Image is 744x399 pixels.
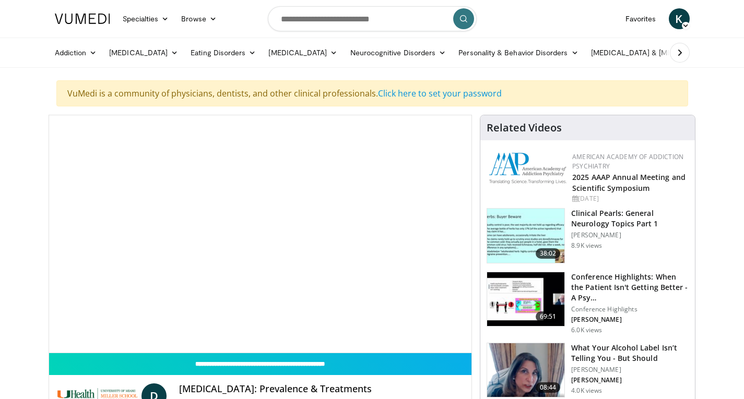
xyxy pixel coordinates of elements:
a: Neurocognitive Disorders [344,42,453,63]
a: 08:44 What Your Alcohol Label Isn’t Telling You - But Should [PERSON_NAME] [PERSON_NAME] 4.0K views [487,343,689,398]
p: [PERSON_NAME] [571,231,689,239]
img: 4362ec9e-0993-4580-bfd4-8e18d57e1d49.150x105_q85_crop-smart_upscale.jpg [487,272,564,327]
a: K [669,8,690,29]
p: [PERSON_NAME] [571,316,689,324]
a: 69:51 Conference Highlights: When the Patient Isn't Getting Better - A Psy… Conference Highlights... [487,272,689,334]
h4: [MEDICAL_DATA]: Prevalence & Treatments [179,383,463,395]
a: 2025 AAAP Annual Meeting and Scientific Symposium [572,172,686,193]
a: Eating Disorders [184,42,262,63]
a: [MEDICAL_DATA] [262,42,344,63]
a: [MEDICAL_DATA] [103,42,184,63]
a: Personality & Behavior Disorders [452,42,584,63]
a: [MEDICAL_DATA] & [MEDICAL_DATA] [585,42,734,63]
a: Click here to set your password [378,88,502,99]
h4: Related Videos [487,122,562,134]
a: 38:02 Clinical Pearls: General Neurology Topics Part 1 [PERSON_NAME] 8.9K views [487,208,689,263]
a: Browse [175,8,223,29]
h3: What Your Alcohol Label Isn’t Telling You - But Should [571,343,689,364]
a: Specialties [116,8,175,29]
h3: Clinical Pearls: General Neurology Topics Part 1 [571,208,689,229]
div: [DATE] [572,194,687,203]
img: f7c290de-70ae-47e0-9ae1-04035161c232.png.150x105_q85_autocrop_double_scale_upscale_version-0.2.png [489,152,567,184]
p: 6.0K views [571,326,602,334]
div: VuMedi is a community of physicians, dentists, and other clinical professionals. [56,80,688,106]
a: Addiction [49,42,103,63]
img: 3c46fb29-c319-40f0-ac3f-21a5db39118c.png.150x105_q85_crop-smart_upscale.png [487,343,564,397]
input: Search topics, interventions [268,6,477,31]
span: 08:44 [536,382,561,393]
p: Conference Highlights [571,305,689,313]
h3: Conference Highlights: When the Patient Isn't Getting Better - A Psy… [571,272,689,303]
img: 91ec4e47-6cc3-4d45-a77d-be3eb23d61cb.150x105_q85_crop-smart_upscale.jpg [487,209,564,263]
span: 38:02 [536,248,561,259]
span: 69:51 [536,311,561,322]
a: Favorites [619,8,663,29]
p: 8.9K views [571,241,602,250]
a: American Academy of Addiction Psychiatry [572,152,683,171]
img: VuMedi Logo [55,14,110,24]
video-js: Video Player [49,115,472,353]
p: [PERSON_NAME] [571,366,689,374]
p: 4.0K views [571,386,602,395]
p: [PERSON_NAME] [571,376,689,384]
